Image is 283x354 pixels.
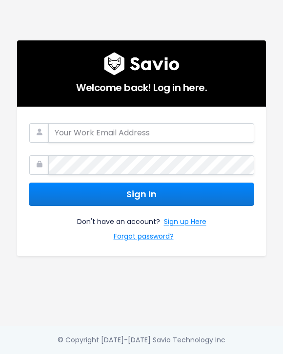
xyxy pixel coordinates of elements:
[164,216,206,230] a: Sign up Here
[29,183,254,206] button: Sign In
[114,230,174,244] a: Forgot password?
[29,75,254,95] h5: Welcome back! Log in here.
[58,334,225,346] div: © Copyright [DATE]-[DATE] Savio Technology Inc
[104,52,180,75] img: logo600x187.a314fd40982d.png
[48,123,254,143] input: Your Work Email Address
[29,206,254,244] div: Don't have an account?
